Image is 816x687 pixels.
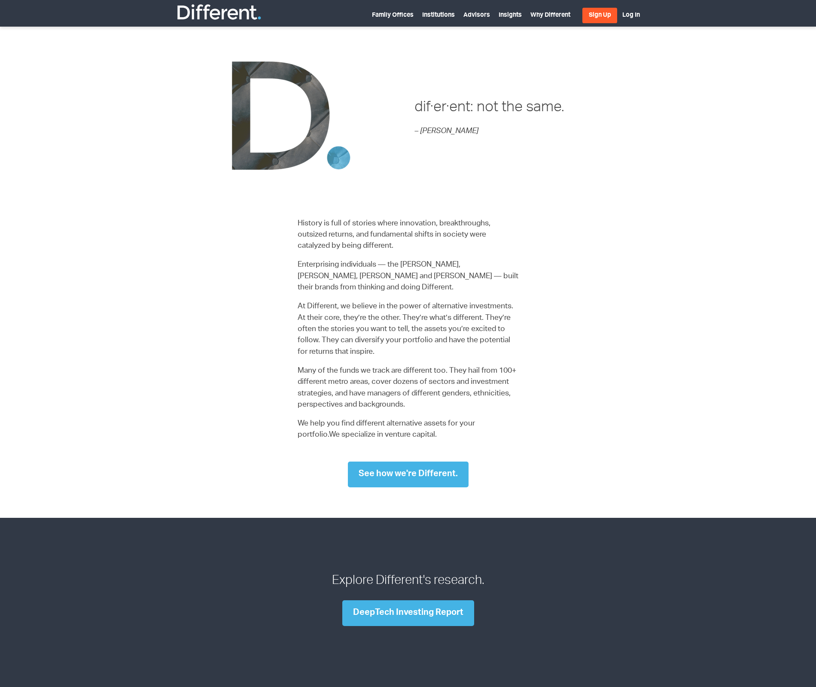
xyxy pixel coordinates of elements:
a: Sign Up [582,8,617,23]
a: See how we're Different. [348,462,469,487]
span: At Different, we believe in the power of alternative investments. At their core, they’re the othe... [298,303,513,356]
span: History is full of stories where innovation, breakthroughs, outsized returns, and fundamental shi... [298,220,490,250]
h3: Explore Different's research. [181,573,635,590]
em: – [PERSON_NAME] [414,128,478,135]
a: Insights [499,12,522,18]
a: DeepTech Investing Report [342,600,474,626]
span: We help you find different alternative assets for your portfolio. [298,420,475,439]
a: Why Different [530,12,570,18]
a: Log In [622,12,640,18]
a: Institutions [422,12,455,18]
a: Advisors [463,12,490,18]
span: Enterprising individuals — the [PERSON_NAME], [PERSON_NAME], [PERSON_NAME] and [PERSON_NAME] — bu... [298,261,518,292]
h2: dif·er·ent: not the same. [414,55,635,119]
a: Family Offices [372,12,414,18]
img: Different Funds [176,3,262,21]
span: We specialize in venture capital. [329,431,437,439]
span: Many of the funds we track are different too. They hail from 100+ different metro areas, cover do... [298,367,516,409]
img: DdotFinal-2018 [227,55,356,175]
